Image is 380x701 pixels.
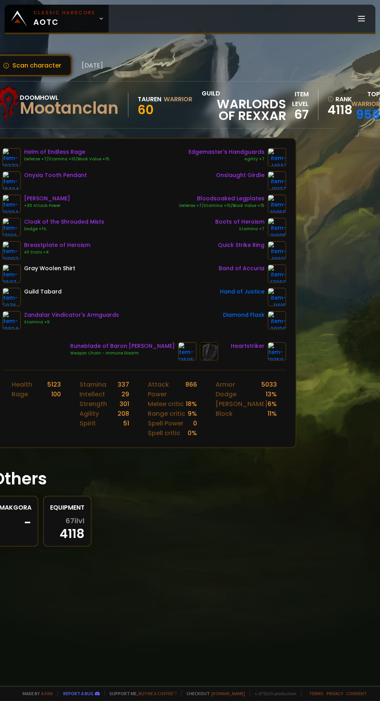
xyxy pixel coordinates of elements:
[268,288,286,306] img: item-11815
[24,319,119,325] div: Stamina +9
[70,350,175,356] div: Weapon Chain - Immune Disarm
[81,61,103,70] span: [DATE]
[186,399,197,409] div: 18 %
[188,148,264,156] div: Edgemaster's Handguards
[138,691,177,696] a: Buy me a coffee
[47,380,61,389] div: 5123
[216,409,233,418] div: Block
[268,148,286,167] img: item-14551
[20,102,119,114] div: Mootanclan
[188,428,197,438] div: 0 %
[268,241,286,260] img: item-18821
[220,288,264,296] div: Hand of Justice
[41,691,53,696] a: a fan
[215,226,264,232] div: Stamina +7
[119,399,129,409] div: 301
[309,691,323,696] a: Terms
[63,691,93,696] a: Report a bug
[181,691,245,696] span: Checkout
[79,380,106,389] div: Stamina
[79,399,107,409] div: Strength
[24,194,70,203] div: [PERSON_NAME]
[24,226,104,232] div: Dodge +1%
[24,148,109,156] div: Helm of Endless Rage
[216,389,237,399] div: Dodge
[266,389,277,399] div: 13 %
[5,5,109,33] a: Classic HardcoreAOTC
[268,342,286,361] img: item-19350
[50,503,85,512] div: Equipment
[123,418,129,428] div: 51
[104,691,177,696] span: Support me,
[326,691,343,696] a: Privacy
[148,409,185,418] div: Range critic
[286,89,309,109] div: item level
[185,380,197,399] div: 866
[216,399,268,409] div: [PERSON_NAME]
[79,418,96,428] div: Spirit
[20,93,119,102] div: Doomhowl
[138,101,154,118] span: 60
[24,311,119,319] div: Zandalar Vindicator's Armguards
[33,9,95,28] span: AOTC
[24,156,109,162] div: Defense +7/Stamina +10/Block Value +15
[18,691,53,696] span: Made by
[268,171,286,190] img: item-19137
[188,409,197,418] div: 9 %
[179,203,264,209] div: Defense +7/Stamina +10/Block Value +15
[268,218,286,236] img: item-21995
[2,148,21,167] img: item-19372
[261,380,277,389] div: 5033
[2,288,21,306] img: item-5976
[24,288,62,296] div: Guild Tabard
[219,264,264,272] div: Band of Accuria
[24,218,104,226] div: Cloak of the Shrouded Mists
[2,264,21,283] img: item-2587
[2,241,21,260] img: item-21997
[148,428,180,438] div: Spell critic
[2,218,21,236] img: item-17102
[148,380,185,399] div: Attack Power
[2,311,21,330] img: item-19824
[179,194,264,203] div: Bloodsoaked Legplates
[350,89,380,109] div: Top
[178,342,197,361] img: item-13505
[202,88,286,121] div: guild
[138,94,161,104] div: Tauren
[223,311,264,319] div: Diamond Flask
[268,264,286,283] img: item-17063
[70,342,175,350] div: Runeblade of Baron [PERSON_NAME]
[216,380,235,389] div: Armor
[148,418,183,428] div: Spell Power
[24,171,87,179] div: Onyxia Tooth Pendant
[79,389,105,399] div: Intellect
[231,342,264,350] div: Heartstriker
[79,409,99,418] div: Agility
[202,98,286,121] span: Warlords of Rexxar
[51,389,61,399] div: 100
[216,171,264,179] div: Onslaught Girdle
[164,94,192,104] div: Warrior
[351,99,380,108] span: Warrior
[268,194,286,213] img: item-19855
[66,517,85,525] span: 67 ilvl
[33,9,95,16] small: Classic Hardcore
[12,380,32,389] div: Health
[117,380,129,389] div: 337
[268,399,277,409] div: 6 %
[211,691,245,696] a: [DOMAIN_NAME]
[24,203,70,209] div: +30 Attack Power
[356,106,380,123] a: 958
[121,389,129,399] div: 29
[2,194,21,213] img: item-19394
[250,691,296,696] span: v. d752d5 - production
[286,109,309,120] div: 67
[268,311,286,330] img: item-20130
[12,389,28,399] div: Rage
[193,418,197,428] div: 0
[50,517,85,540] div: 4118
[215,218,264,226] div: Boots of Heroism
[117,409,129,418] div: 208
[24,241,90,249] div: Breastplate of Heroism
[43,496,92,547] a: Equipment67ilvl4118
